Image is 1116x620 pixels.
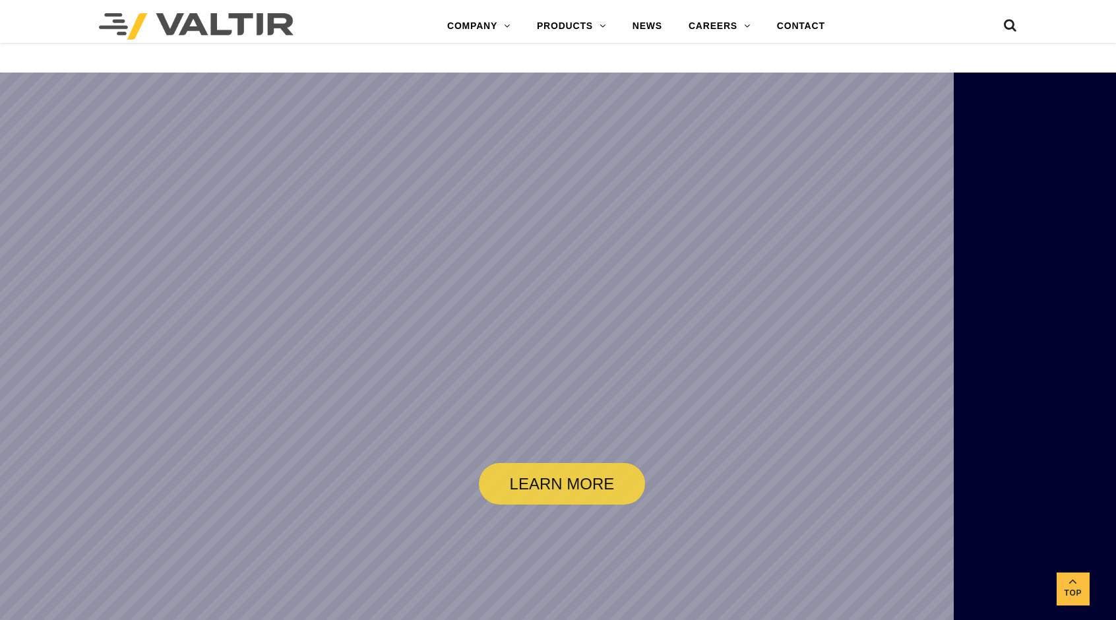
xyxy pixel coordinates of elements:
[99,13,294,40] img: Valtir
[524,13,619,40] a: PRODUCTS
[1057,586,1090,601] span: Top
[1057,573,1090,605] a: Top
[619,13,675,40] a: NEWS
[675,13,764,40] a: CAREERS
[479,463,645,505] a: LEARN MORE
[764,13,838,40] a: CONTACT
[434,13,524,40] a: COMPANY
